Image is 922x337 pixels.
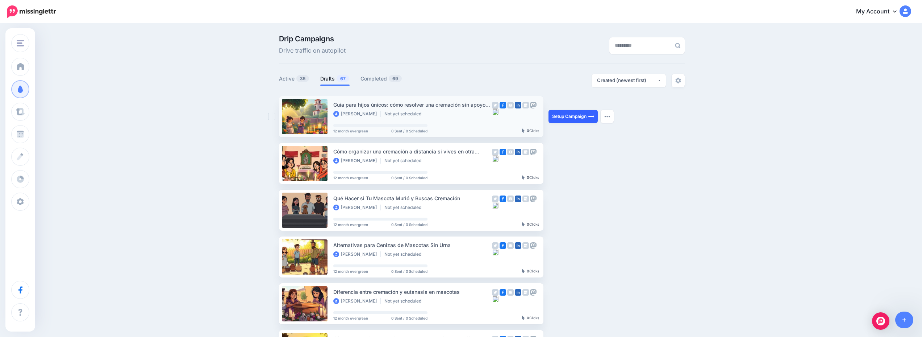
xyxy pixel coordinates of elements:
[492,296,498,302] img: bluesky-grey-square.png
[515,289,521,296] img: linkedin-square.png
[333,223,368,226] span: 12 month evergreen
[522,289,529,296] img: google_business-grey-square.png
[527,269,529,273] b: 0
[515,149,521,155] img: linkedin-square.png
[507,149,514,155] img: instagram-grey-square.png
[515,102,521,108] img: linkedin-square.png
[391,129,427,133] span: 0 Sent / 0 Scheduled
[527,222,529,226] b: 0
[391,316,427,320] span: 0 Sent / 0 Scheduled
[333,194,492,202] div: Qué Hacer si Tu Mascota Murió y Buscas Cremación
[333,316,368,320] span: 12 month evergreen
[500,289,506,296] img: facebook-square.png
[333,176,368,180] span: 12 month evergreen
[279,74,309,83] a: Active35
[333,270,368,273] span: 12 month evergreen
[588,114,594,119] img: arrow-long-right-white.png
[522,269,539,274] div: Clicks
[492,289,498,296] img: twitter-grey-square.png
[507,102,514,108] img: instagram-grey-square.png
[492,108,498,115] img: bluesky-grey-square.png
[500,242,506,249] img: facebook-square.png
[500,149,506,155] img: facebook-square.png
[333,158,381,164] li: [PERSON_NAME]
[522,128,525,133] img: pointer-grey-darker.png
[333,241,492,249] div: Alternativas para Cenizas de Mascotas Sin Urna
[389,75,402,82] span: 69
[7,5,56,18] img: Missinglettr
[522,222,525,226] img: pointer-grey-darker.png
[492,196,498,202] img: twitter-grey-square.png
[337,75,349,82] span: 67
[522,242,529,249] img: google_business-grey-square.png
[597,77,657,84] div: Created (newest first)
[507,289,514,296] img: instagram-grey-square.png
[17,40,24,46] img: menu.png
[279,35,346,42] span: Drip Campaigns
[333,251,381,257] li: [PERSON_NAME]
[522,222,539,227] div: Clicks
[872,312,889,330] div: Open Intercom Messenger
[527,128,529,133] b: 0
[384,205,425,210] li: Not yet scheduled
[492,242,498,249] img: twitter-grey-square.png
[492,102,498,108] img: twitter-grey-square.png
[522,102,529,108] img: google_business-grey-square.png
[604,115,610,118] img: dots.png
[384,251,425,257] li: Not yet scheduled
[515,242,521,249] img: linkedin-square.png
[522,175,525,180] img: pointer-grey-darker.png
[384,158,425,164] li: Not yet scheduled
[391,176,427,180] span: 0 Sent / 0 Scheduled
[333,111,381,117] li: [PERSON_NAME]
[515,196,521,202] img: linkedin-square.png
[548,110,598,123] a: Setup Campaign
[592,74,666,87] button: Created (newest first)
[391,223,427,226] span: 0 Sent / 0 Scheduled
[492,249,498,255] img: bluesky-grey-square.png
[320,74,350,83] a: Drafts67
[360,74,402,83] a: Completed69
[333,129,368,133] span: 12 month evergreen
[522,269,525,273] img: pointer-grey-darker.png
[507,196,514,202] img: instagram-grey-square.png
[391,270,427,273] span: 0 Sent / 0 Scheduled
[296,75,309,82] span: 35
[507,242,514,249] img: instagram-grey-square.png
[530,289,537,296] img: mastodon-grey-square.png
[333,205,381,210] li: [PERSON_NAME]
[500,102,506,108] img: facebook-square.png
[333,288,492,296] div: Diferencia entre cremación y eutanasia en mascotas
[530,196,537,202] img: mastodon-grey-square.png
[492,149,498,155] img: twitter-grey-square.png
[333,147,492,156] div: Cómo organizar una cremación a distancia si vives en otra ciudad o país
[522,316,539,320] div: Clicks
[500,196,506,202] img: facebook-square.png
[527,316,529,320] b: 0
[522,149,529,155] img: google_business-grey-square.png
[530,102,537,108] img: mastodon-grey-square.png
[384,298,425,304] li: Not yet scheduled
[492,155,498,162] img: bluesky-grey-square.png
[333,298,381,304] li: [PERSON_NAME]
[675,43,680,48] img: search-grey-6.png
[522,316,525,320] img: pointer-grey-darker.png
[522,176,539,180] div: Clicks
[492,202,498,209] img: bluesky-grey-square.png
[675,78,681,83] img: settings-grey.png
[384,111,425,117] li: Not yet scheduled
[849,3,911,21] a: My Account
[530,242,537,249] img: mastodon-grey-square.png
[530,149,537,155] img: mastodon-grey-square.png
[333,100,492,109] div: Guía para hijos únicos: cómo resolver una cremación sin apoyo familiar
[522,196,529,202] img: google_business-grey-square.png
[279,46,346,56] span: Drive traffic on autopilot
[527,175,529,180] b: 0
[522,129,539,133] div: Clicks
